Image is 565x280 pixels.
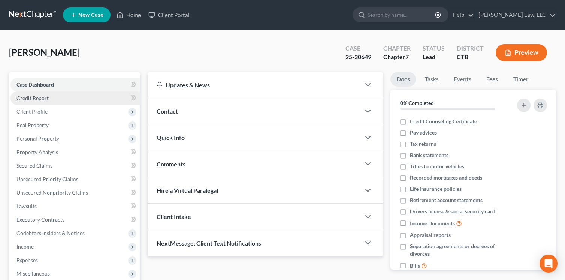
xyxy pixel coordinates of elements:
span: Life insurance policies [410,185,462,193]
span: Miscellaneous [16,270,50,277]
span: Income [16,243,34,250]
span: Lawsuits [16,203,37,209]
span: Case Dashboard [16,81,54,88]
div: Status [423,44,445,53]
span: Unsecured Priority Claims [16,176,78,182]
div: Case [345,44,371,53]
span: Codebtors Insiders & Notices [16,230,85,236]
div: Updates & News [157,81,351,89]
a: Secured Claims [10,159,140,172]
a: Case Dashboard [10,78,140,91]
a: Events [448,72,477,87]
div: Chapter [383,53,411,61]
span: Property Analysis [16,149,58,155]
span: Titles to motor vehicles [410,163,464,170]
span: Comments [157,160,185,168]
a: Client Portal [145,8,193,22]
button: Preview [496,44,547,61]
span: Client Profile [16,108,48,115]
a: Home [113,8,145,22]
span: Income Documents [410,220,455,227]
span: Quick Info [157,134,185,141]
span: Contact [157,108,178,115]
span: Expenses [16,257,38,263]
a: Timer [507,72,534,87]
span: Separation agreements or decrees of divorces [410,243,508,258]
a: Help [449,8,474,22]
span: Secured Claims [16,162,52,169]
span: Unsecured Nonpriority Claims [16,189,88,196]
div: Lead [423,53,445,61]
a: Lawsuits [10,199,140,213]
a: Fees [480,72,504,87]
span: NextMessage: Client Text Notifications [157,240,261,247]
span: Credit Counseling Certificate [410,118,477,125]
span: Credit Report [16,95,49,101]
a: [PERSON_NAME] Law, LLC [475,8,556,22]
a: Executory Contracts [10,213,140,226]
span: Tax returns [410,140,436,148]
div: Open Intercom Messenger [540,255,558,273]
span: Recorded mortgages and deeds [410,174,482,181]
span: Bills [410,262,420,270]
div: Chapter [383,44,411,53]
span: Drivers license & social security card [410,208,495,215]
span: [PERSON_NAME] [9,47,80,58]
span: Client Intake [157,213,191,220]
span: Executory Contracts [16,216,64,223]
a: Unsecured Priority Claims [10,172,140,186]
span: Pay advices [410,129,437,136]
span: Bank statements [410,151,448,159]
a: Unsecured Nonpriority Claims [10,186,140,199]
span: Retirement account statements [410,196,483,204]
span: New Case [78,12,103,18]
a: Docs [390,72,416,87]
span: Hire a Virtual Paralegal [157,187,218,194]
a: Credit Report [10,91,140,105]
a: Property Analysis [10,145,140,159]
div: District [457,44,484,53]
strong: 0% Completed [400,100,434,106]
input: Search by name... [368,8,436,22]
span: Appraisal reports [410,231,451,239]
span: 7 [405,53,409,60]
div: 25-30649 [345,53,371,61]
span: Personal Property [16,135,59,142]
span: Real Property [16,122,49,128]
div: CTB [457,53,484,61]
a: Tasks [419,72,445,87]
